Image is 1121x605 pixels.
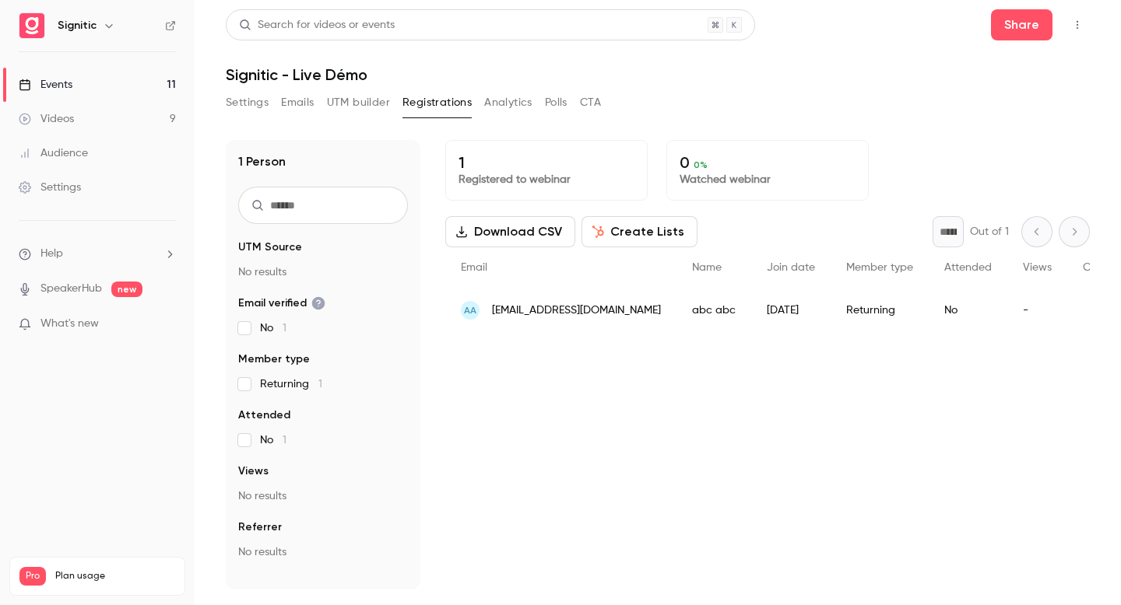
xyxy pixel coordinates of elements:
p: No results [238,264,408,280]
button: Create Lists [582,216,698,247]
a: SpeakerHub [40,281,102,297]
p: No results [238,544,408,560]
h1: Signitic - Live Démo [226,65,1090,84]
p: 1 [459,153,634,172]
span: 1 [318,379,322,390]
p: Out of 1 [970,224,1009,240]
p: No results [238,488,408,504]
li: help-dropdown-opener [19,246,176,262]
span: Member type [846,262,913,273]
div: - [1007,289,1067,332]
span: Email verified [238,296,325,311]
section: facet-groups [238,240,408,560]
div: Returning [831,289,929,332]
span: [EMAIL_ADDRESS][DOMAIN_NAME] [492,302,661,319]
div: Audience [19,145,88,161]
span: Name [692,262,722,273]
button: Emails [281,90,314,115]
button: Download CSV [445,216,575,247]
button: Share [991,9,1052,40]
button: Analytics [484,90,532,115]
button: UTM builder [327,90,390,115]
span: No [260,432,286,448]
span: Join date [767,262,815,273]
span: 1 [283,435,286,446]
span: Plan usage [55,570,175,582]
h1: 1 Person [238,152,286,171]
div: No [929,289,1007,332]
span: 0 % [694,159,708,170]
span: Attended [238,407,290,423]
button: CTA [580,90,601,115]
span: Member type [238,351,310,367]
span: Views [1023,262,1052,273]
p: Watched webinar [680,172,856,187]
button: Polls [545,90,568,115]
span: No [260,320,286,336]
span: What's new [40,316,99,332]
span: aa [464,303,476,317]
span: Returning [260,376,322,392]
button: Registrations [402,90,472,115]
p: 0 [680,153,856,172]
span: 1 [283,323,286,334]
div: Search for videos or events [239,17,395,33]
button: Settings [226,90,269,115]
span: Referrer [238,519,282,535]
span: new [111,282,142,297]
span: UTM Source [238,240,302,255]
span: Help [40,246,63,262]
span: Attended [944,262,992,273]
div: [DATE] [751,289,831,332]
span: Views [238,463,269,479]
div: abc abc [676,289,751,332]
div: Videos [19,111,74,127]
img: Signitic [19,13,44,38]
p: Registered to webinar [459,172,634,187]
div: Settings [19,180,81,195]
h6: Signitic [58,18,97,33]
div: Events [19,77,72,93]
span: Email [461,262,487,273]
span: Pro [19,567,46,586]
